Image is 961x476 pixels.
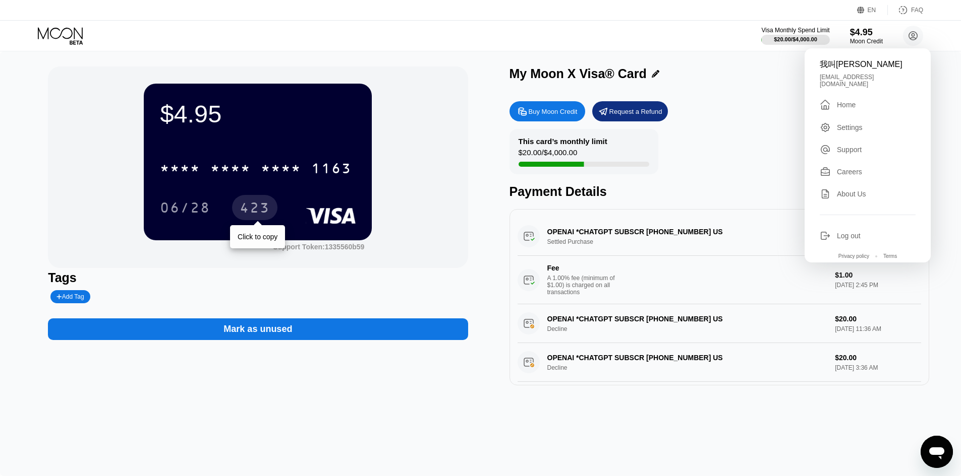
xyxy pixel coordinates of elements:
div: $1.00 [835,271,921,279]
div: Terms [883,253,897,259]
div: $4.95Moon Credit [850,27,883,45]
div: Careers [820,166,916,177]
div: 1163 [311,162,352,178]
div: Visa Monthly Spend Limit$20.00/$4,000.00 [761,27,829,45]
div: Support Token: 1335560b59 [273,243,364,251]
div: [DATE] 2:45 PM [835,282,921,289]
div: Tags [48,270,468,285]
div: Fee [547,264,618,272]
div: Careers [837,168,862,176]
div: About Us [820,188,916,199]
div: EN [868,7,876,14]
div: Mark as unused [48,308,468,340]
div: 423 [232,195,277,220]
div: $4.95 [850,27,883,38]
div: My Moon X Visa® Card [510,66,647,81]
div: FeeA 1.00% fee (minimum of $1.00) is charged on all transactions$1.00[DATE] 2:45 PM [518,256,921,304]
div: 06/28 [152,195,218,220]
div: 423 [240,201,270,217]
div: Moon Credit [850,38,883,45]
div: Home [837,101,856,109]
div:  [820,99,831,111]
div: Log out [820,230,916,241]
div: Add Tag [56,293,84,300]
div: A 1.00% fee (minimum of $1.00) is charged on all transactions [547,275,623,296]
div: 06/28 [160,201,210,217]
div: Support Token:1335560b59 [273,243,364,251]
div: Support [837,146,862,154]
div: Click to copy [238,233,277,241]
div: FAQ [888,5,923,15]
div: About Us [837,190,866,198]
iframe: Button to launch messaging window [921,436,953,468]
div: Buy Moon Credit [529,107,578,116]
div: 我叫[PERSON_NAME] [820,59,916,70]
div: Visa Monthly Spend Limit [761,27,829,34]
div: Request a Refund [592,101,668,121]
div: Settings [820,122,916,133]
div: $4.95 [160,100,356,128]
div: Privacy policy [838,253,869,259]
div: Add Tag [50,290,90,303]
div: Mark as unused [223,323,292,335]
div: Payment Details [510,184,929,199]
div: Home [820,99,916,111]
div: Support [820,144,916,155]
div: FAQ [911,7,923,14]
div: Request a Refund [609,107,662,116]
div: Buy Moon Credit [510,101,585,121]
div: Settings [837,123,863,131]
div: [EMAIL_ADDRESS][DOMAIN_NAME] [820,74,916,88]
div: $20.00 / $4,000.00 [519,148,578,162]
div: Log out [837,232,861,240]
div: This card’s monthly limit [519,137,607,146]
div: EN [857,5,888,15]
div: $20.00 / $4,000.00 [774,36,817,42]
